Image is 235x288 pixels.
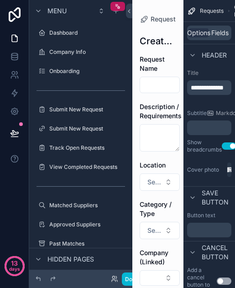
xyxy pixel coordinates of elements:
label: Past Matches [49,240,125,247]
button: Done [122,272,142,286]
a: Matched Suppliers [35,198,127,213]
a: Company Info [35,45,127,59]
span: Fields [211,28,229,37]
span: Requests [200,7,224,15]
span: Hidden pages [47,255,94,264]
p: 13 [11,259,18,268]
span: Cancel button [202,243,231,262]
div: Show breadcrumbs [187,139,222,153]
a: Track Open Requests [35,141,127,155]
a: Requests [140,15,179,24]
a: View Completed Requests [35,160,127,174]
label: Onboarding [49,68,125,75]
div: scrollable content [187,120,231,135]
span: Select a Location [147,178,161,187]
span: Request Name [140,55,165,72]
label: Matched Suppliers [49,202,125,209]
label: Track Open Requests [49,144,125,152]
span: Company (Linked) [140,249,168,266]
label: Button text [187,212,215,219]
label: View Completed Requests [49,163,125,171]
button: Select Button [140,270,180,286]
p: days [9,262,20,275]
button: Select Button [140,173,180,191]
label: Submit New Request [49,125,125,132]
span: Category / Type [140,200,172,217]
h1: Create Request [140,35,177,47]
label: Company Info [49,48,125,56]
span: Save button [202,189,231,207]
div: scrollable content [187,80,231,95]
a: Past Matches [35,236,127,251]
span: Select a Category / Type [147,226,161,235]
span: Options [187,28,210,37]
label: Subtitle [187,110,207,117]
span: Menu [47,6,67,16]
a: Submit New Request [35,121,127,136]
label: Dashboard [49,29,125,37]
span: Location [140,161,166,169]
span: Description / Requirements [140,103,182,120]
a: Dashboard [35,26,127,40]
span: Header [202,51,227,60]
a: Submit New Request [35,102,127,117]
label: Approved Suppliers [49,221,125,228]
span: Requests [151,15,179,24]
label: Cover photo [187,166,224,173]
button: Select Button [140,222,180,239]
a: Approved Suppliers [35,217,127,232]
div: scrollable content [187,223,231,237]
a: Onboarding [35,64,127,79]
label: Title [187,69,231,77]
label: Submit New Request [49,106,125,113]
